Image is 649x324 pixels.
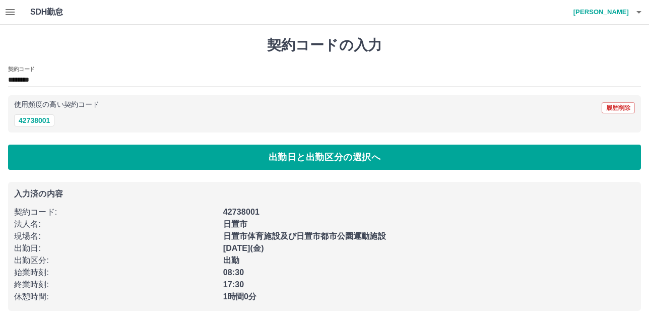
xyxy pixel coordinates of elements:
p: 休憩時間 : [14,291,217,303]
p: 終業時刻 : [14,279,217,291]
b: 日置市体育施設及び日置市都市公園運動施設 [223,232,386,240]
b: 08:30 [223,268,244,277]
p: 出勤日 : [14,242,217,254]
b: 1時間0分 [223,292,257,301]
button: 出勤日と出勤区分の選択へ [8,145,641,170]
p: 現場名 : [14,230,217,242]
p: 使用頻度の高い契約コード [14,101,99,108]
h1: 契約コードの入力 [8,37,641,54]
p: 法人名 : [14,218,217,230]
p: 始業時刻 : [14,267,217,279]
b: [DATE](金) [223,244,264,252]
button: 履歴削除 [602,102,635,113]
b: 出勤 [223,256,239,265]
b: 日置市 [223,220,247,228]
p: 入力済の内容 [14,190,635,198]
p: 出勤区分 : [14,254,217,267]
h2: 契約コード [8,65,35,73]
b: 42738001 [223,208,259,216]
button: 42738001 [14,114,54,126]
p: 契約コード : [14,206,217,218]
b: 17:30 [223,280,244,289]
